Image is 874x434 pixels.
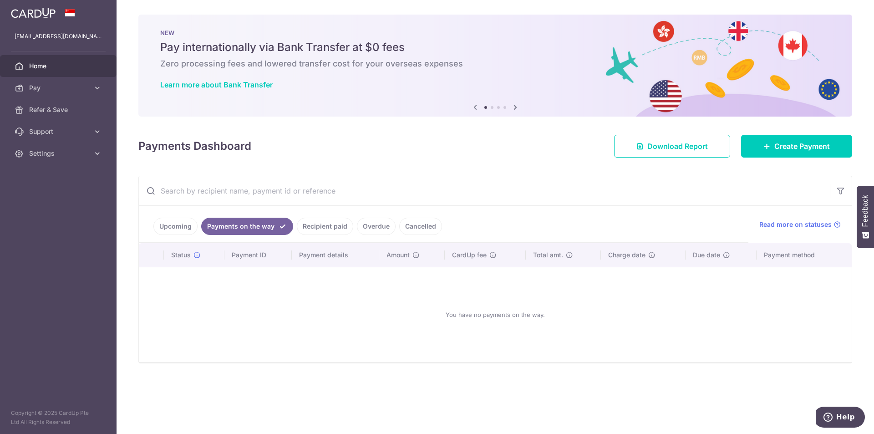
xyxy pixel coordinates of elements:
[759,220,841,229] a: Read more on statuses
[452,250,487,260] span: CardUp fee
[160,80,273,89] a: Learn more about Bank Transfer
[759,220,832,229] span: Read more on statuses
[15,32,102,41] p: [EMAIL_ADDRESS][DOMAIN_NAME]
[201,218,293,235] a: Payments on the way
[647,141,708,152] span: Download Report
[861,195,869,227] span: Feedback
[160,58,830,69] h6: Zero processing fees and lowered transfer cost for your overseas expenses
[608,250,645,260] span: Charge date
[693,250,720,260] span: Due date
[160,29,830,36] p: NEW
[741,135,852,158] a: Create Payment
[138,15,852,117] img: Bank transfer banner
[399,218,442,235] a: Cancelled
[292,243,379,267] th: Payment details
[139,176,830,205] input: Search by recipient name, payment id or reference
[386,250,410,260] span: Amount
[150,275,841,355] div: You have no payments on the way.
[224,243,292,267] th: Payment ID
[29,61,89,71] span: Home
[533,250,563,260] span: Total amt.
[11,7,56,18] img: CardUp
[757,243,852,267] th: Payment method
[29,127,89,136] span: Support
[816,407,865,429] iframe: Opens a widget where you can find more information
[29,83,89,92] span: Pay
[774,141,830,152] span: Create Payment
[171,250,191,260] span: Status
[29,149,89,158] span: Settings
[138,138,251,154] h4: Payments Dashboard
[614,135,730,158] a: Download Report
[297,218,353,235] a: Recipient paid
[357,218,396,235] a: Overdue
[857,186,874,248] button: Feedback - Show survey
[160,40,830,55] h5: Pay internationally via Bank Transfer at $0 fees
[153,218,198,235] a: Upcoming
[29,105,89,114] span: Refer & Save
